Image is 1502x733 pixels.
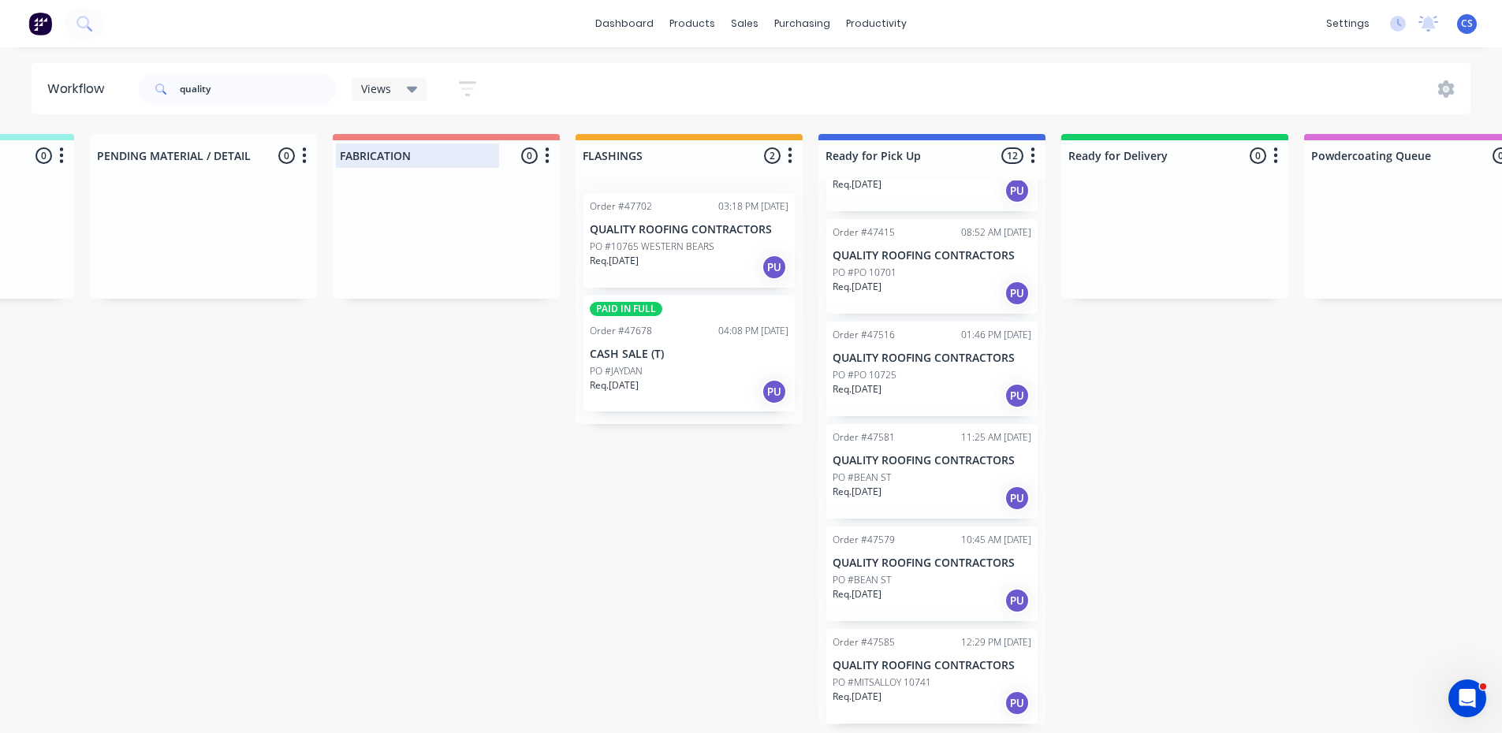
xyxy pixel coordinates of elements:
[833,328,895,342] div: Order #47516
[826,322,1038,416] div: Order #4751601:46 PM [DATE]QUALITY ROOFING CONTRACTORSPO #PO 10725Req.[DATE]PU
[180,73,336,105] input: Search for orders...
[28,12,52,35] img: Factory
[833,454,1031,467] p: QUALITY ROOFING CONTRACTORS
[961,533,1031,547] div: 10:45 AM [DATE]
[662,12,723,35] div: products
[1004,383,1030,408] div: PU
[1004,486,1030,511] div: PU
[826,219,1038,314] div: Order #4741508:52 AM [DATE]QUALITY ROOFING CONTRACTORSPO #PO 10701Req.[DATE]PU
[590,223,788,236] p: QUALITY ROOFING CONTRACTORS
[826,629,1038,724] div: Order #4758512:29 PM [DATE]QUALITY ROOFING CONTRACTORSPO #MITSALLOY 10741Req.[DATE]PU
[833,249,1031,262] p: QUALITY ROOFING CONTRACTORS
[838,12,915,35] div: productivity
[826,424,1038,519] div: Order #4758111:25 AM [DATE]QUALITY ROOFING CONTRACTORSPO #BEAN STReq.[DATE]PU
[718,199,788,214] div: 03:18 PM [DATE]
[1448,679,1486,717] iframe: Intercom live chat
[590,364,643,378] p: PO #JAYDAN
[1004,690,1030,716] div: PU
[718,324,788,338] div: 04:08 PM [DATE]
[833,573,891,587] p: PO #BEAN ST
[766,12,838,35] div: purchasing
[1004,281,1030,306] div: PU
[590,240,714,254] p: PO #10765 WESTERN BEARS
[833,225,895,240] div: Order #47415
[833,587,881,601] p: Req. [DATE]
[1004,178,1030,203] div: PU
[583,193,795,288] div: Order #4770203:18 PM [DATE]QUALITY ROOFING CONTRACTORSPO #10765 WESTERN BEARSReq.[DATE]PU
[361,80,391,97] span: Views
[590,378,639,393] p: Req. [DATE]
[833,382,881,396] p: Req. [DATE]
[833,352,1031,365] p: QUALITY ROOFING CONTRACTORS
[961,225,1031,240] div: 08:52 AM [DATE]
[833,675,931,690] p: PO #MITSALLOY 10741
[590,348,788,361] p: CASH SALE (T)
[1004,588,1030,613] div: PU
[833,430,895,445] div: Order #47581
[1318,12,1377,35] div: settings
[833,690,881,704] p: Req. [DATE]
[833,659,1031,672] p: QUALITY ROOFING CONTRACTORS
[833,368,896,382] p: PO #PO 10725
[833,280,881,294] p: Req. [DATE]
[833,533,895,547] div: Order #47579
[833,266,896,280] p: PO #PO 10701
[833,635,895,649] div: Order #47585
[723,12,766,35] div: sales
[833,556,1031,570] p: QUALITY ROOFING CONTRACTORS
[762,255,787,280] div: PU
[587,12,662,35] a: dashboard
[590,199,652,214] div: Order #47702
[826,526,1038,621] div: Order #4757910:45 AM [DATE]QUALITY ROOFING CONTRACTORSPO #BEAN STReq.[DATE]PU
[583,296,795,411] div: PAID IN FULLOrder #4767804:08 PM [DATE]CASH SALE (T)PO #JAYDANReq.[DATE]PU
[833,471,891,485] p: PO #BEAN ST
[47,80,112,99] div: Workflow
[833,177,881,192] p: Req. [DATE]
[961,430,1031,445] div: 11:25 AM [DATE]
[762,379,787,404] div: PU
[590,302,662,316] div: PAID IN FULL
[590,254,639,268] p: Req. [DATE]
[1461,17,1473,31] span: CS
[961,635,1031,649] div: 12:29 PM [DATE]
[833,485,881,499] p: Req. [DATE]
[590,324,652,338] div: Order #47678
[961,328,1031,342] div: 01:46 PM [DATE]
